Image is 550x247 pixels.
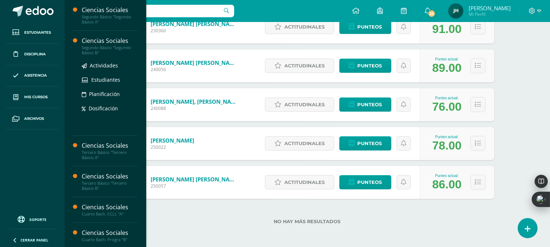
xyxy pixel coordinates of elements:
a: Disciplina [6,44,59,65]
a: Punteos [339,136,391,151]
div: Cuarto Bach. CCLL "A" [82,211,137,217]
a: Ciencias SocialesTercero Básico "Tercero Básico A" [82,141,137,160]
span: Actividades [90,62,118,69]
a: Mis cursos [6,86,59,108]
div: Punteo actual: [432,174,462,178]
a: [PERSON_NAME] [151,137,194,144]
a: Ciencias SocialesCuarto Bach. Progra "B" [82,229,137,242]
img: 8f6081552c2c2e82198f93275e96240a.png [449,4,463,18]
input: Busca un usuario... [69,5,234,17]
a: Planificación [82,90,137,98]
div: 89.00 [432,61,462,75]
a: [PERSON_NAME] [PERSON_NAME] [151,20,239,27]
a: Actividades [82,61,137,70]
div: Cuarto Bach. Progra "B" [82,237,137,242]
div: Punteo actual: [432,57,462,61]
div: Ciencias Sociales [82,37,137,45]
span: 230360 [151,27,239,34]
a: Archivos [6,108,59,130]
div: Segundo Básico "Segundo Básico B" [82,45,137,55]
div: 91.00 [432,22,462,36]
a: Estudiantes [6,22,59,44]
div: 86.00 [432,178,462,191]
a: [PERSON_NAME] [PERSON_NAME] [151,176,239,183]
a: Ciencias SocialesSegundo Básico "Segundo Básico A" [82,6,137,25]
a: Ciencias SocialesCuarto Bach. CCLL "A" [82,203,137,217]
span: 240088 [151,105,239,111]
div: Punteo actual: [432,135,462,139]
span: Actitudinales [284,176,325,189]
div: Tercero Básico "Tercero Básico A" [82,150,137,160]
a: Punteos [339,20,391,34]
span: Mi Perfil [469,11,511,17]
span: Estudiantes [91,76,120,83]
a: Ciencias SocialesSegundo Básico "Segundo Básico B" [82,37,137,55]
div: Segundo Básico "Segundo Básico A" [82,14,137,25]
div: Punteo actual: [432,96,462,100]
a: Estudiantes [82,75,137,84]
span: Archivos [24,116,44,122]
a: [PERSON_NAME] [PERSON_NAME] [151,59,239,66]
a: [PERSON_NAME], [PERSON_NAME] [151,98,239,105]
label: No hay más resultados [121,219,494,224]
span: Punteos [357,98,382,111]
span: [PERSON_NAME] [469,4,511,12]
span: 240056 [151,66,239,73]
div: Ciencias Sociales [82,203,137,211]
div: Tercero Básico "Tercero Básico B" [82,181,137,191]
span: Dosificación [89,105,118,112]
div: Ciencias Sociales [82,229,137,237]
div: Ciencias Sociales [82,172,137,181]
div: Ciencias Sociales [82,141,137,150]
span: Actitudinales [284,20,325,34]
a: Actitudinales [265,59,334,73]
a: Punteos [339,59,391,73]
span: 25 [428,10,436,18]
span: Punteos [357,137,382,150]
span: Soporte [30,217,47,222]
span: Planificación [89,91,120,97]
a: Actitudinales [265,175,334,189]
a: Soporte [9,214,56,224]
span: Cerrar panel [21,237,48,243]
div: 78.00 [432,139,462,152]
span: Mis cursos [24,94,48,100]
a: Punteos [339,97,391,112]
span: Actitudinales [284,137,325,150]
a: Asistencia [6,65,59,87]
span: Punteos [357,59,382,73]
div: Ciencias Sociales [82,6,137,14]
span: Actitudinales [284,59,325,73]
a: Actitudinales [265,136,334,151]
span: Estudiantes [24,30,51,36]
div: 76.00 [432,100,462,114]
a: Punteos [339,175,391,189]
a: Actitudinales [265,97,334,112]
span: 250022 [151,144,194,150]
span: Punteos [357,176,382,189]
span: Punteos [357,20,382,34]
span: Disciplina [24,51,46,57]
span: Asistencia [24,73,47,78]
a: Ciencias SocialesTercero Básico "Tercero Básico B" [82,172,137,191]
a: Dosificación [82,104,137,113]
a: Actitudinales [265,20,334,34]
span: Actitudinales [284,98,325,111]
span: 250057 [151,183,239,189]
